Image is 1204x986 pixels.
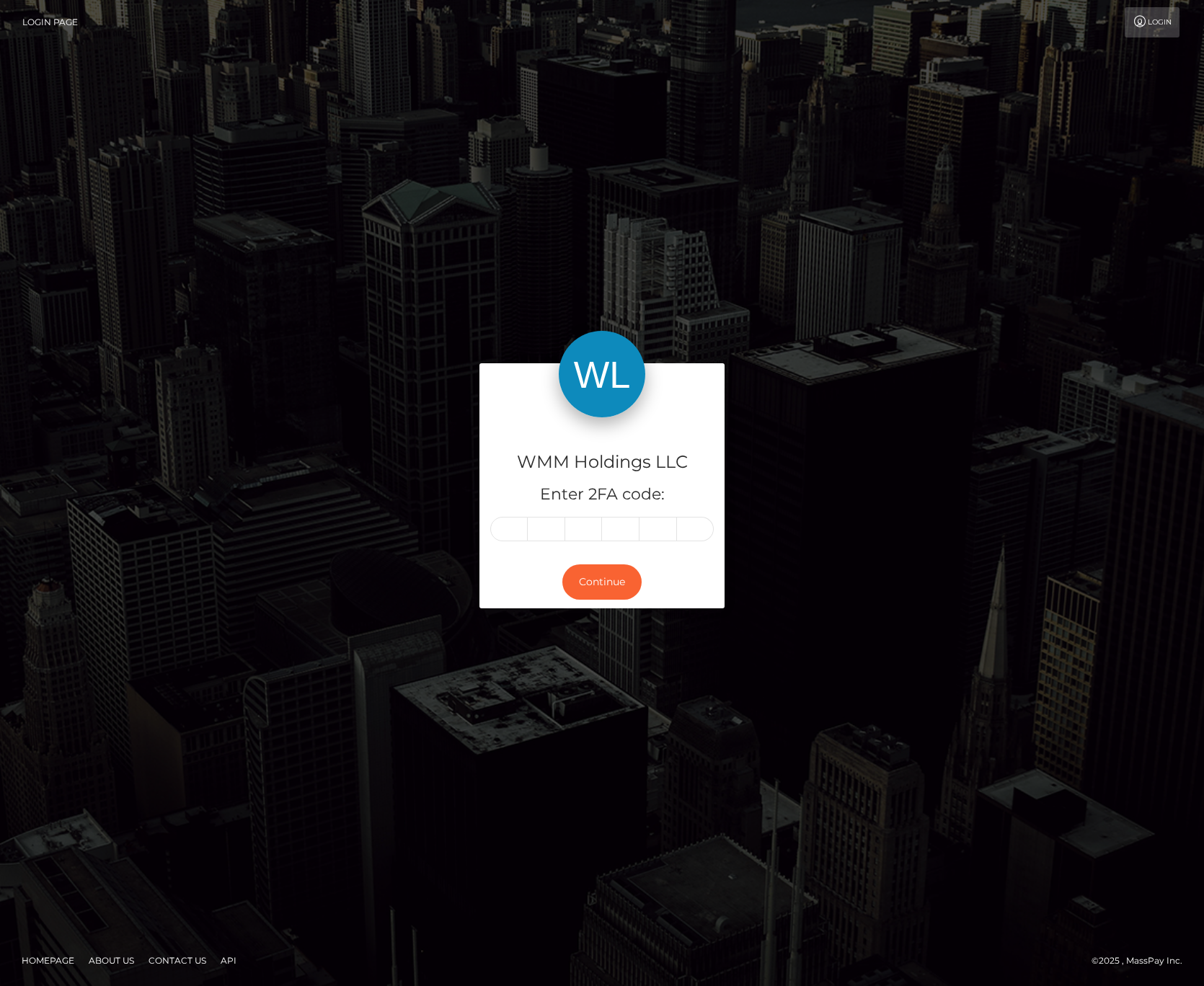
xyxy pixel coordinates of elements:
a: Login Page [22,7,78,37]
a: Homepage [16,949,80,972]
a: About Us [83,949,140,972]
button: Continue [562,564,642,600]
a: API [215,949,242,972]
div: © 2025 , MassPay Inc. [1092,953,1193,969]
img: WMM Holdings LLC [559,331,645,417]
a: Login [1125,7,1179,37]
h4: WMM Holdings LLC [490,450,714,475]
a: Contact Us [143,949,212,972]
h5: Enter 2FA code: [490,484,714,506]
